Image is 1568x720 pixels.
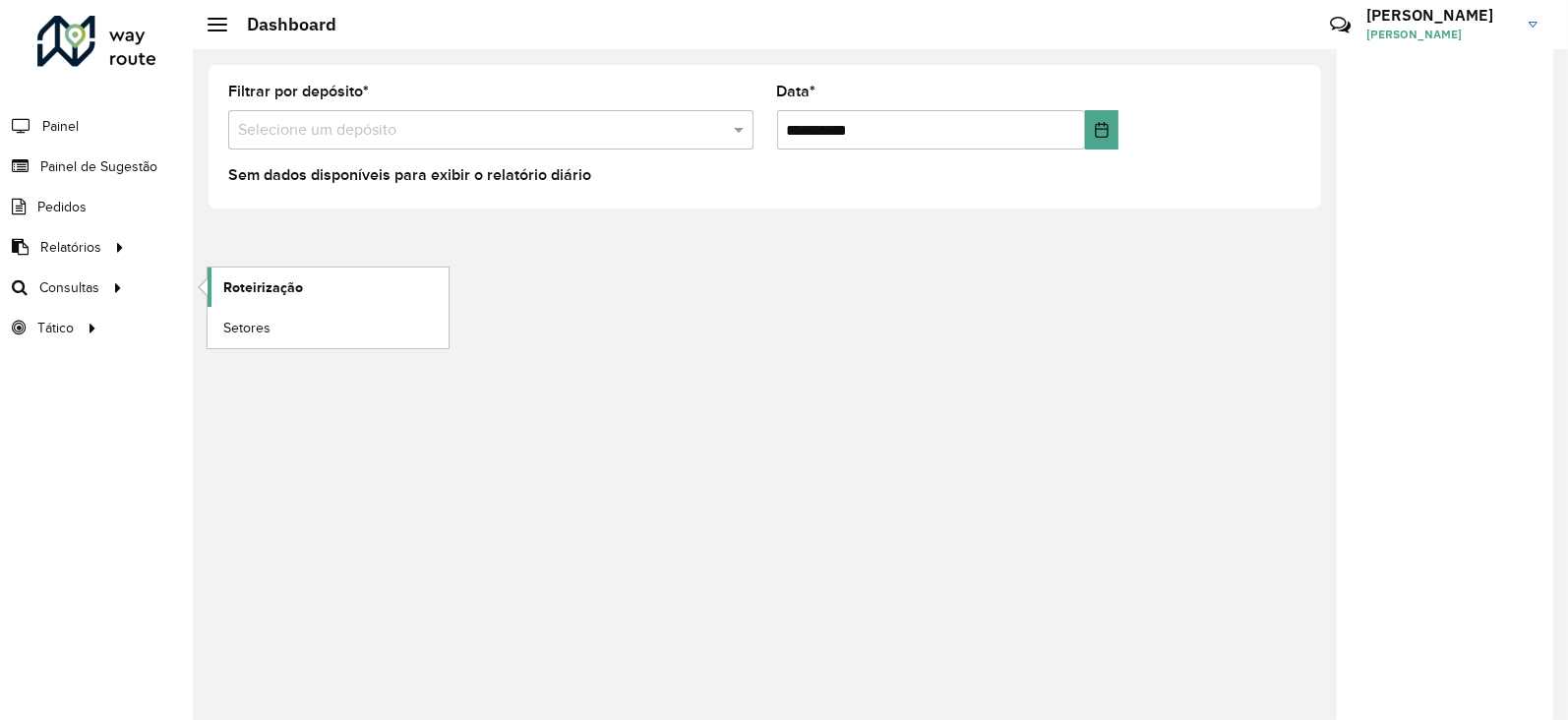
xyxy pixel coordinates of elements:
a: Contato Rápido [1319,4,1361,46]
h2: Dashboard [227,14,336,35]
label: Data [777,80,816,103]
span: [PERSON_NAME] [1366,26,1514,43]
span: Painel de Sugestão [40,156,157,177]
a: Setores [208,308,449,347]
span: Consultas [39,277,99,298]
h3: [PERSON_NAME] [1366,6,1514,25]
button: Choose Date [1085,110,1118,150]
label: Sem dados disponíveis para exibir o relatório diário [228,163,591,187]
span: Pedidos [37,197,87,217]
span: Painel [42,116,79,137]
span: Roteirização [223,277,303,298]
a: Roteirização [208,268,449,307]
span: Setores [223,318,271,338]
span: Tático [37,318,74,338]
span: Relatórios [40,237,101,258]
label: Filtrar por depósito [228,80,369,103]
